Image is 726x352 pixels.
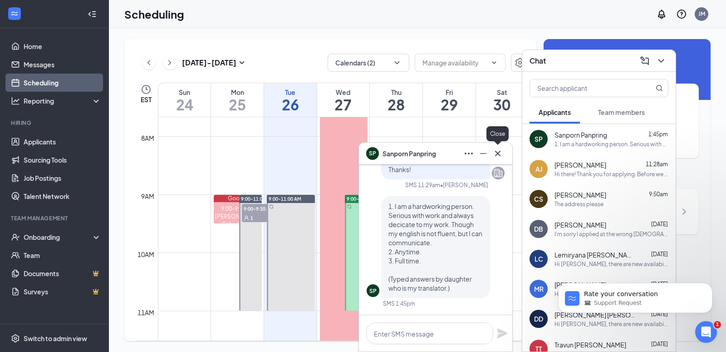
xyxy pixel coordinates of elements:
span: 9:00-11:00 AM [241,196,274,202]
svg: Plane [497,328,508,339]
a: August 25, 2025 [211,83,264,117]
h1: 28 [370,97,422,112]
a: Messages [24,55,101,74]
span: 9:00-9:30 AM [242,204,287,213]
div: SP [535,134,543,144]
span: Team members [598,108,645,116]
button: ChevronRight [163,56,177,69]
div: SMS 11:29am [405,181,440,189]
svg: WorkstreamLogo [10,9,19,18]
span: 1:45pm [648,131,668,138]
a: Job Postings [24,169,101,187]
div: Hi there! Thank you for applying. Before we move forward, please respond to the following questio... [554,170,668,178]
div: MR [534,284,544,293]
span: • [PERSON_NAME] [440,181,488,189]
svg: MagnifyingGlass [656,84,663,92]
h1: Scheduling [124,6,184,22]
div: 9:00-9:30 AM [214,205,262,213]
a: Sourcing Tools [24,151,101,169]
svg: Notifications [656,9,667,20]
a: August 29, 2025 [423,83,476,117]
a: August 28, 2025 [370,83,422,117]
button: Ellipses [461,146,476,161]
span: 9:00-11:00 AM [347,196,379,202]
a: Home [24,37,101,55]
div: 9am [139,191,156,201]
svg: Cross [492,148,503,159]
button: Minimize [476,146,491,161]
h1: 29 [423,97,476,112]
svg: ChevronLeft [144,57,153,68]
svg: User [244,215,249,221]
a: August 30, 2025 [476,83,528,117]
div: 1. I am a hardworking person. Serious with work and always decicate to my work. Though my english... [554,140,668,148]
span: 9:50am [649,191,668,198]
a: SurveysCrown [24,283,101,301]
div: AJ [535,164,542,174]
svg: Analysis [11,96,20,105]
span: [PERSON_NAME] [554,220,606,229]
div: Wed [317,88,370,97]
span: Sanporn Panpring [554,130,607,139]
svg: ChevronDown [392,58,402,67]
button: Calendars (2)ChevronDown [328,54,409,72]
svg: ChevronDown [491,59,498,66]
a: DocumentsCrown [24,264,101,283]
a: Scheduling [24,74,101,92]
div: SP [369,287,377,295]
span: Sanporn Panpring [383,149,436,159]
div: Sat [476,88,528,97]
svg: SmallChevronDown [236,57,247,68]
h1: 26 [264,97,317,112]
a: August 24, 2025 [158,83,211,117]
button: Cross [491,146,505,161]
span: 1. I am a hardworking person. Serious with work and always decicate to my work. Though my english... [388,202,482,292]
div: LC [535,254,543,263]
span: 9:00-11:00 AM [269,196,301,202]
svg: Clock [141,84,152,95]
span: Travun [PERSON_NAME] [554,340,626,349]
div: DB [534,224,543,233]
div: I'm sorry I applied at the wrong [DEMOGRAPHIC_DATA]-fil-A [554,230,668,238]
div: Hi [PERSON_NAME], there are new availabilities for an interview. This is a reminder to schedule y... [554,260,668,268]
div: Tue [264,88,317,97]
svg: Settings [11,334,20,343]
div: The address please [554,200,603,208]
span: Lemiryana [PERSON_NAME] [554,250,636,259]
div: Onboarding [24,233,93,242]
span: [PERSON_NAME] [554,190,606,199]
svg: ChevronRight [679,206,690,217]
h1: 27 [317,97,370,112]
svg: Company [493,168,504,178]
button: ChevronDown [654,54,668,68]
a: Talent Network [24,187,101,205]
div: Hiring [11,119,99,127]
input: Manage availability [422,58,487,68]
button: Settings [511,54,529,72]
div: Mon [211,88,264,97]
svg: QuestionInfo [676,9,687,20]
svg: Ellipses [463,148,474,159]
div: Thu [370,88,422,97]
button: ChevronLeft [142,56,156,69]
svg: ChevronRight [165,57,174,68]
div: Fri [423,88,476,97]
span: [DATE] [651,341,668,347]
div: SMS 1:45pm [383,300,415,307]
svg: Settings [515,57,525,68]
div: DD [534,314,543,323]
svg: Sync [269,204,274,209]
input: Search applicant [530,79,638,97]
span: [DATE] [651,221,668,228]
div: CS [534,194,543,203]
div: 10am [136,249,156,259]
a: Applicants [24,133,101,151]
iframe: Intercom notifications message [544,264,726,327]
span: Applicants [539,108,571,116]
h3: Chat [530,56,546,66]
div: 8am [139,133,156,143]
